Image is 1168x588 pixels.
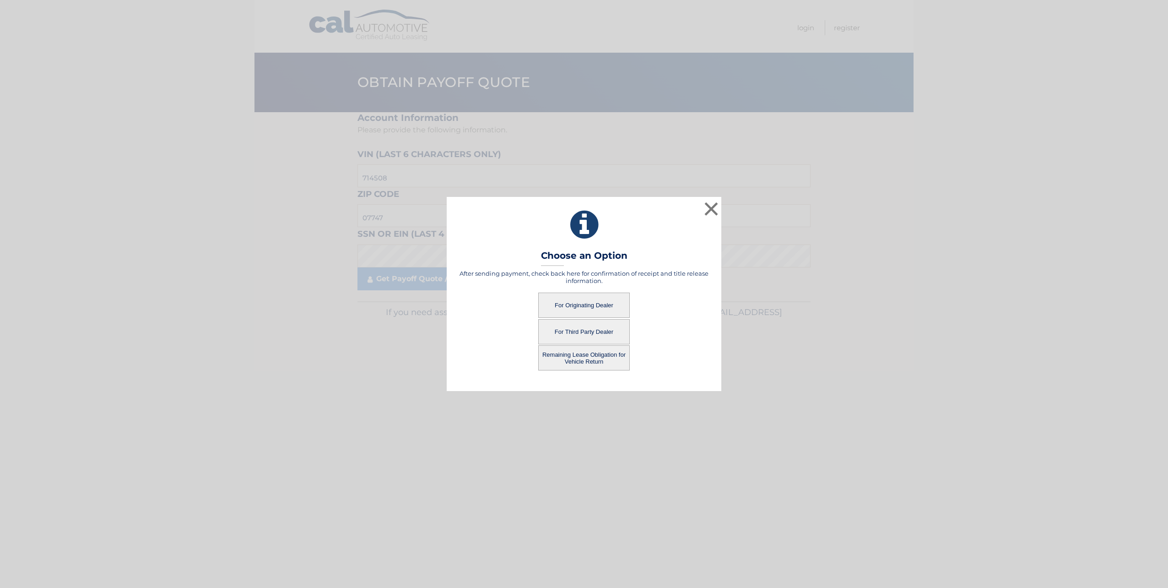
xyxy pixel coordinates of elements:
h5: After sending payment, check back here for confirmation of receipt and title release information. [458,270,710,284]
button: Remaining Lease Obligation for Vehicle Return [538,345,630,370]
h3: Choose an Option [541,250,627,266]
button: × [702,200,720,218]
button: For Third Party Dealer [538,319,630,344]
button: For Originating Dealer [538,293,630,318]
